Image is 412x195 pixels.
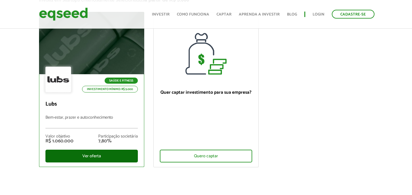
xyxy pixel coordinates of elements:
div: Valor objetivo [45,134,73,139]
a: Saúde e Fitness Investimento mínimo: R$ 5.000 Lubs Bem-estar, prazer e autoconhecimento Valor obj... [39,12,144,167]
a: Investir [152,12,170,16]
a: Aprenda a investir [239,12,280,16]
p: Quer captar investimento para sua empresa? [160,90,252,95]
a: Como funciona [177,12,209,16]
p: Lubs [45,101,138,108]
p: Saúde e Fitness [105,78,138,84]
a: Login [313,12,324,16]
div: Quero captar [160,150,252,162]
p: Investimento mínimo: R$ 5.000 [82,86,138,92]
div: R$ 1.060.000 [45,139,73,144]
a: Blog [287,12,297,16]
a: Cadastre-se [332,10,374,19]
div: 7,80% [98,139,138,144]
div: Ver oferta [45,150,138,162]
a: Quer captar investimento para sua empresa? Quero captar [153,12,259,167]
a: Captar [217,12,231,16]
p: Bem-estar, prazer e autoconhecimento [45,115,138,128]
img: EqSeed [39,6,88,22]
div: Participação societária [98,134,138,139]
